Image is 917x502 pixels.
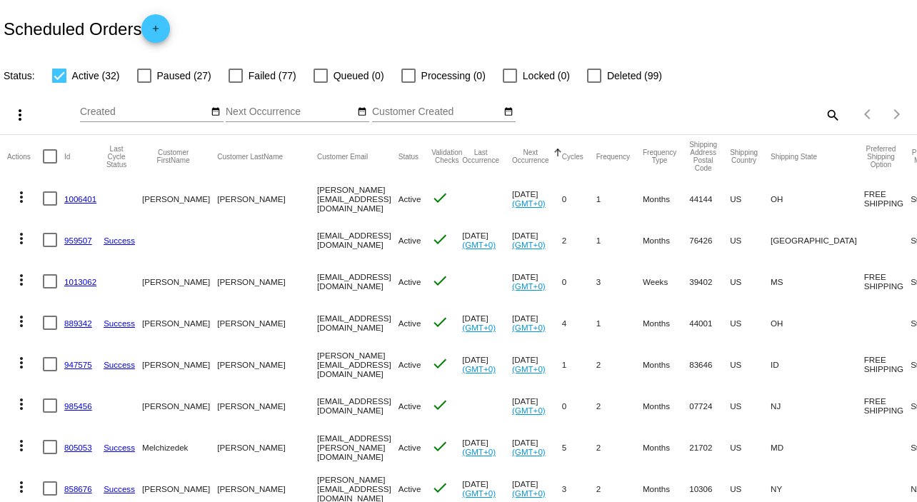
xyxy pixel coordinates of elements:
[64,318,92,328] a: 889342
[562,261,596,302] mat-cell: 0
[562,178,596,219] mat-cell: 0
[431,396,449,413] mat-icon: check
[357,106,367,118] mat-icon: date_range
[596,343,643,385] mat-cell: 2
[399,484,421,493] span: Active
[217,385,317,426] mat-cell: [PERSON_NAME]
[226,106,354,118] input: Next Occurrence
[317,302,399,343] mat-cell: [EMAIL_ADDRESS][DOMAIN_NAME]
[64,360,92,369] a: 947575
[512,178,562,219] mat-cell: [DATE]
[771,426,864,468] mat-cell: MD
[431,135,462,178] mat-header-cell: Validation Checks
[689,302,730,343] mat-cell: 44001
[142,343,217,385] mat-cell: [PERSON_NAME]
[104,145,129,169] button: Change sorting for LastProcessingCycleId
[399,194,421,204] span: Active
[11,106,29,124] mat-icon: more_vert
[142,426,217,468] mat-cell: Melchizedek
[217,426,317,468] mat-cell: [PERSON_NAME]
[431,231,449,248] mat-icon: check
[399,318,421,328] span: Active
[462,343,512,385] mat-cell: [DATE]
[512,343,562,385] mat-cell: [DATE]
[823,104,841,126] mat-icon: search
[596,426,643,468] mat-cell: 2
[462,219,512,261] mat-cell: [DATE]
[64,152,70,161] button: Change sorting for Id
[13,437,30,454] mat-icon: more_vert
[217,178,317,219] mat-cell: [PERSON_NAME]
[523,67,570,84] span: Locked (0)
[864,145,898,169] button: Change sorting for PreferredShippingOption
[503,106,513,118] mat-icon: date_range
[317,385,399,426] mat-cell: [EMAIL_ADDRESS][DOMAIN_NAME]
[64,443,92,452] a: 805053
[596,261,643,302] mat-cell: 3
[512,385,562,426] mat-cell: [DATE]
[317,261,399,302] mat-cell: [EMAIL_ADDRESS][DOMAIN_NAME]
[864,178,911,219] mat-cell: FREE SHIPPING
[104,236,135,245] a: Success
[562,426,596,468] mat-cell: 5
[462,426,512,468] mat-cell: [DATE]
[399,277,421,286] span: Active
[596,302,643,343] mat-cell: 1
[643,343,689,385] mat-cell: Months
[562,343,596,385] mat-cell: 1
[142,149,204,164] button: Change sorting for CustomerFirstName
[730,343,771,385] mat-cell: US
[512,426,562,468] mat-cell: [DATE]
[771,219,864,261] mat-cell: [GEOGRAPHIC_DATA]
[217,261,317,302] mat-cell: [PERSON_NAME]
[771,178,864,219] mat-cell: OH
[730,149,758,164] button: Change sorting for ShippingCountry
[771,343,864,385] mat-cell: ID
[80,106,209,118] input: Created
[72,67,120,84] span: Active (32)
[864,385,911,426] mat-cell: FREE SHIPPING
[104,318,135,328] a: Success
[462,364,496,373] a: (GMT+0)
[317,219,399,261] mat-cell: [EMAIL_ADDRESS][DOMAIN_NAME]
[13,478,30,496] mat-icon: more_vert
[512,302,562,343] mat-cell: [DATE]
[399,401,421,411] span: Active
[512,219,562,261] mat-cell: [DATE]
[883,100,911,129] button: Next page
[689,219,730,261] mat-cell: 76426
[4,14,170,43] h2: Scheduled Orders
[730,385,771,426] mat-cell: US
[771,261,864,302] mat-cell: MS
[147,24,164,41] mat-icon: add
[13,354,30,371] mat-icon: more_vert
[462,447,496,456] a: (GMT+0)
[689,261,730,302] mat-cell: 39402
[399,443,421,452] span: Active
[562,385,596,426] mat-cell: 0
[7,135,43,178] mat-header-cell: Actions
[643,302,689,343] mat-cell: Months
[399,360,421,369] span: Active
[462,488,496,498] a: (GMT+0)
[512,281,546,291] a: (GMT+0)
[643,426,689,468] mat-cell: Months
[730,219,771,261] mat-cell: US
[689,343,730,385] mat-cell: 83646
[431,272,449,289] mat-icon: check
[399,152,419,161] button: Change sorting for Status
[462,149,499,164] button: Change sorting for LastOccurrenceUtc
[771,385,864,426] mat-cell: NJ
[217,152,283,161] button: Change sorting for CustomerLastName
[157,67,211,84] span: Paused (27)
[13,396,30,413] mat-icon: more_vert
[317,178,399,219] mat-cell: [PERSON_NAME][EMAIL_ADDRESS][DOMAIN_NAME]
[854,100,883,129] button: Previous page
[64,194,96,204] a: 1006401
[431,438,449,455] mat-icon: check
[596,385,643,426] mat-cell: 2
[64,236,92,245] a: 959507
[104,360,135,369] a: Success
[317,426,399,468] mat-cell: [EMAIL_ADDRESS][PERSON_NAME][DOMAIN_NAME]
[104,484,135,493] a: Success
